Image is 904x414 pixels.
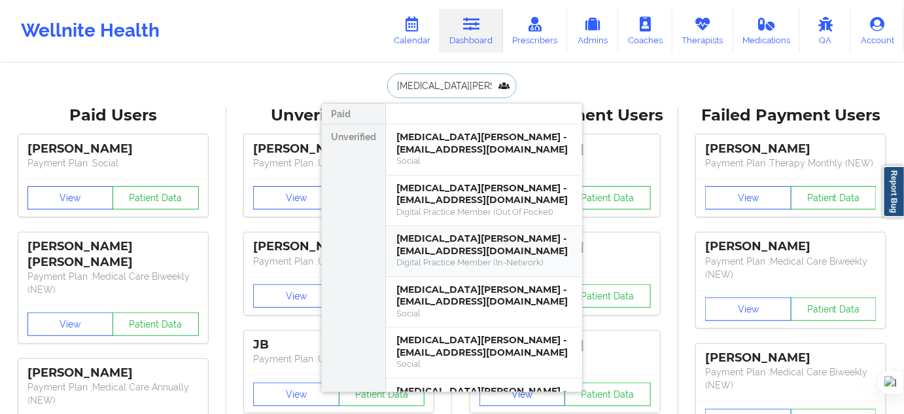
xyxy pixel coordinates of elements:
[113,186,199,210] button: Patient Data
[27,186,114,210] button: View
[705,239,877,254] div: [PERSON_NAME]
[565,186,651,210] button: Patient Data
[705,186,791,210] button: View
[733,9,801,52] a: Medications
[705,350,877,366] div: [PERSON_NAME]
[800,9,851,52] a: QA
[503,9,568,52] a: Prescribers
[396,358,572,369] div: Social
[440,9,503,52] a: Dashboard
[396,257,572,268] div: Digital Practice Member (In-Network)
[618,9,672,52] a: Coaches
[705,141,877,157] div: [PERSON_NAME]
[396,233,572,257] div: [MEDICAL_DATA][PERSON_NAME] - [EMAIL_ADDRESS][DOMAIN_NAME]
[883,166,904,217] a: Report Bug
[9,105,217,126] div: Paid Users
[565,383,651,406] button: Patient Data
[27,312,114,336] button: View
[396,206,572,217] div: Digital Practice Member (Out Of Pocket)
[253,337,425,352] div: JB
[27,239,199,269] div: [PERSON_NAME] [PERSON_NAME]
[396,308,572,319] div: Social
[253,284,339,308] button: View
[322,104,385,124] div: Paid
[396,131,572,155] div: [MEDICAL_DATA][PERSON_NAME] - [EMAIL_ADDRESS][DOMAIN_NAME]
[253,352,425,366] p: Payment Plan : Unmatched Plan
[672,9,733,52] a: Therapists
[705,366,877,392] p: Payment Plan : Medical Care Biweekly (NEW)
[339,383,425,406] button: Patient Data
[396,155,572,166] div: Social
[27,141,199,157] div: [PERSON_NAME]
[27,157,199,170] p: Payment Plan : Social
[253,255,425,268] p: Payment Plan : Unmatched Plan
[27,381,199,407] p: Payment Plan : Medical Care Annually (NEW)
[396,334,572,358] div: [MEDICAL_DATA][PERSON_NAME] - [EMAIL_ADDRESS][DOMAIN_NAME]
[27,270,199,296] p: Payment Plan : Medical Care Biweekly (NEW)
[253,383,339,406] button: View
[791,297,877,321] button: Patient Data
[253,141,425,157] div: [PERSON_NAME]
[253,186,339,210] button: View
[396,385,572,409] div: [MEDICAL_DATA][PERSON_NAME] - [EMAIL_ADDRESS][DOMAIN_NAME]
[791,186,877,210] button: Patient Data
[27,366,199,381] div: [PERSON_NAME]
[396,284,572,308] div: [MEDICAL_DATA][PERSON_NAME] - [EMAIL_ADDRESS][DOMAIN_NAME]
[705,255,877,281] p: Payment Plan : Medical Care Biweekly (NEW)
[567,9,618,52] a: Admins
[705,157,877,170] p: Payment Plan : Therapy Monthly (NEW)
[396,182,572,206] div: [MEDICAL_DATA][PERSON_NAME] - [EMAIL_ADDRESS][DOMAIN_NAME]
[384,9,440,52] a: Calendar
[687,105,895,126] div: Failed Payment Users
[851,9,904,52] a: Account
[479,383,566,406] button: View
[113,312,199,336] button: Patient Data
[253,157,425,170] p: Payment Plan : Unmatched Plan
[565,284,651,308] button: Patient Data
[705,297,791,321] button: View
[235,105,443,126] div: Unverified Users
[253,239,425,254] div: [PERSON_NAME]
